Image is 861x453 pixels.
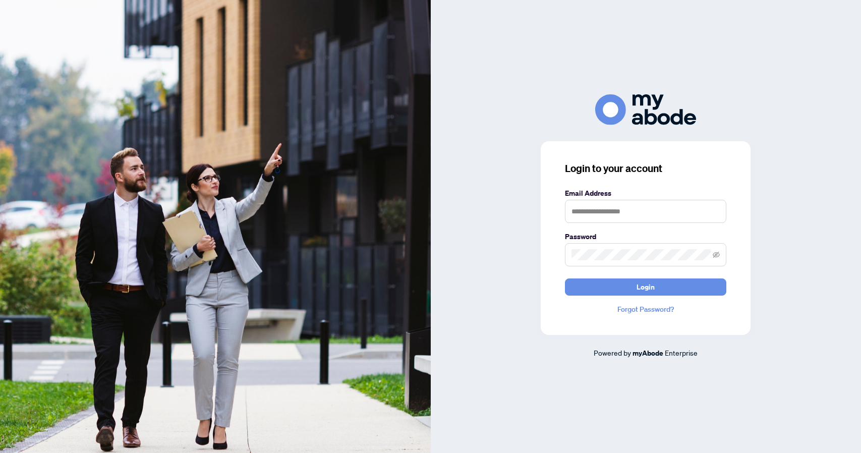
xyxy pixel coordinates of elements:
[565,188,726,199] label: Email Address
[565,231,726,242] label: Password
[565,161,726,176] h3: Login to your account
[565,278,726,296] button: Login
[594,348,631,357] span: Powered by
[595,94,696,125] img: ma-logo
[565,304,726,315] a: Forgot Password?
[665,348,698,357] span: Enterprise
[713,251,720,258] span: eye-invisible
[633,348,663,359] a: myAbode
[637,279,655,295] span: Login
